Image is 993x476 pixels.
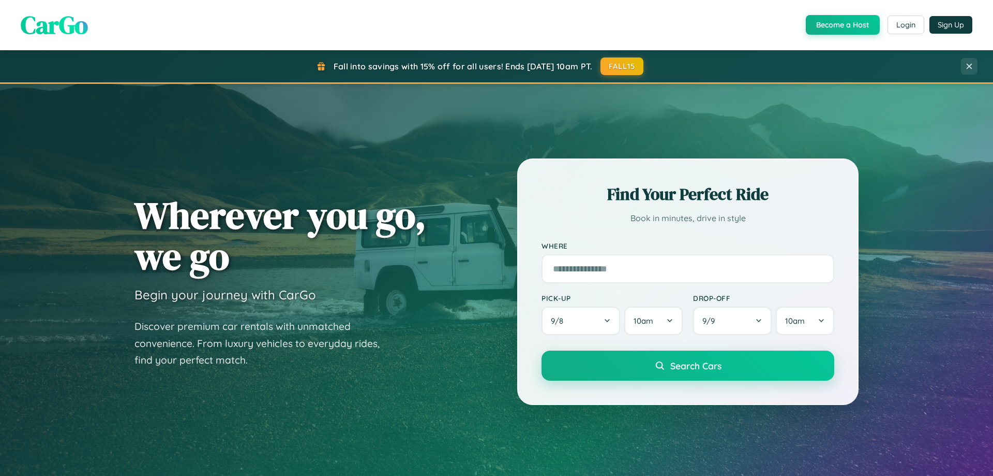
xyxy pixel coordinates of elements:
[21,8,88,42] span: CarGo
[634,316,653,326] span: 10am
[541,241,834,250] label: Where
[785,316,805,326] span: 10am
[541,307,620,335] button: 9/8
[541,183,834,206] h2: Find Your Perfect Ride
[541,294,683,302] label: Pick-up
[693,307,772,335] button: 9/9
[702,316,720,326] span: 9 / 9
[541,211,834,226] p: Book in minutes, drive in style
[134,318,393,369] p: Discover premium car rentals with unmatched convenience. From luxury vehicles to everyday rides, ...
[670,360,721,371] span: Search Cars
[134,287,316,302] h3: Begin your journey with CarGo
[334,61,593,71] span: Fall into savings with 15% off for all users! Ends [DATE] 10am PT.
[776,307,834,335] button: 10am
[929,16,972,34] button: Sign Up
[624,307,683,335] button: 10am
[693,294,834,302] label: Drop-off
[887,16,924,34] button: Login
[541,351,834,381] button: Search Cars
[551,316,568,326] span: 9 / 8
[134,195,426,277] h1: Wherever you go, we go
[600,57,644,75] button: FALL15
[806,15,880,35] button: Become a Host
